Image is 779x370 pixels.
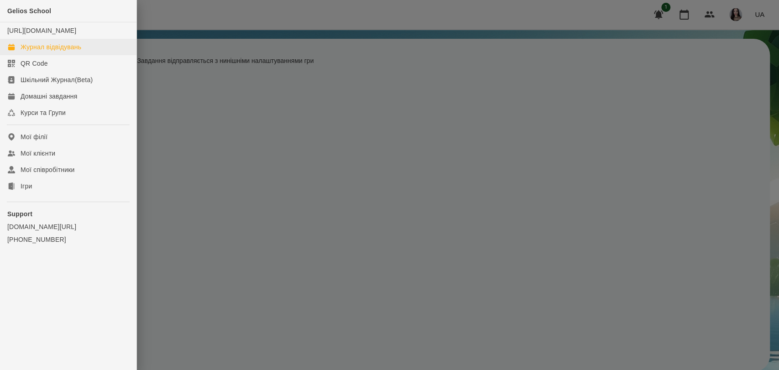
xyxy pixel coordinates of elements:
[21,132,47,141] div: Мої філії
[7,222,129,231] a: [DOMAIN_NAME][URL]
[21,165,75,174] div: Мої співробітники
[7,27,76,34] a: [URL][DOMAIN_NAME]
[21,108,66,117] div: Курси та Групи
[21,182,32,191] div: Ігри
[21,92,77,101] div: Домашні завдання
[7,209,129,219] p: Support
[7,7,51,15] span: Gelios School
[7,235,129,244] a: [PHONE_NUMBER]
[21,75,93,84] div: Шкільний Журнал(Beta)
[21,59,48,68] div: QR Code
[21,42,81,52] div: Журнал відвідувань
[21,149,55,158] div: Мої клієнти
